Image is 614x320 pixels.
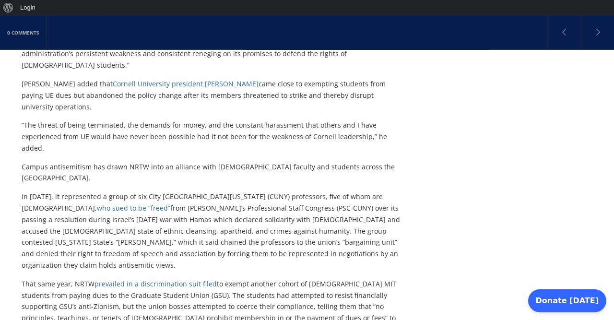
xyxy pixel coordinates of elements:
a: prevailed in a discrimination suit filed [94,279,217,288]
a: who sued to be “freed” [97,203,170,213]
p: [PERSON_NAME] added that came close to exempting students from paying UE dues but abandoned the p... [22,78,402,112]
p: Campus antisemitism has drawn NRTW into an alliance with [DEMOGRAPHIC_DATA] faculty and students ... [22,161,402,184]
p: “The threat of being terminated, the demands for money, and the constant harassment that others a... [22,119,402,154]
p: In [DATE], it represented a group of six City [GEOGRAPHIC_DATA][US_STATE] (CUNY) professors, five... [22,191,402,271]
a: Cornell University president [PERSON_NAME] [113,79,259,88]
